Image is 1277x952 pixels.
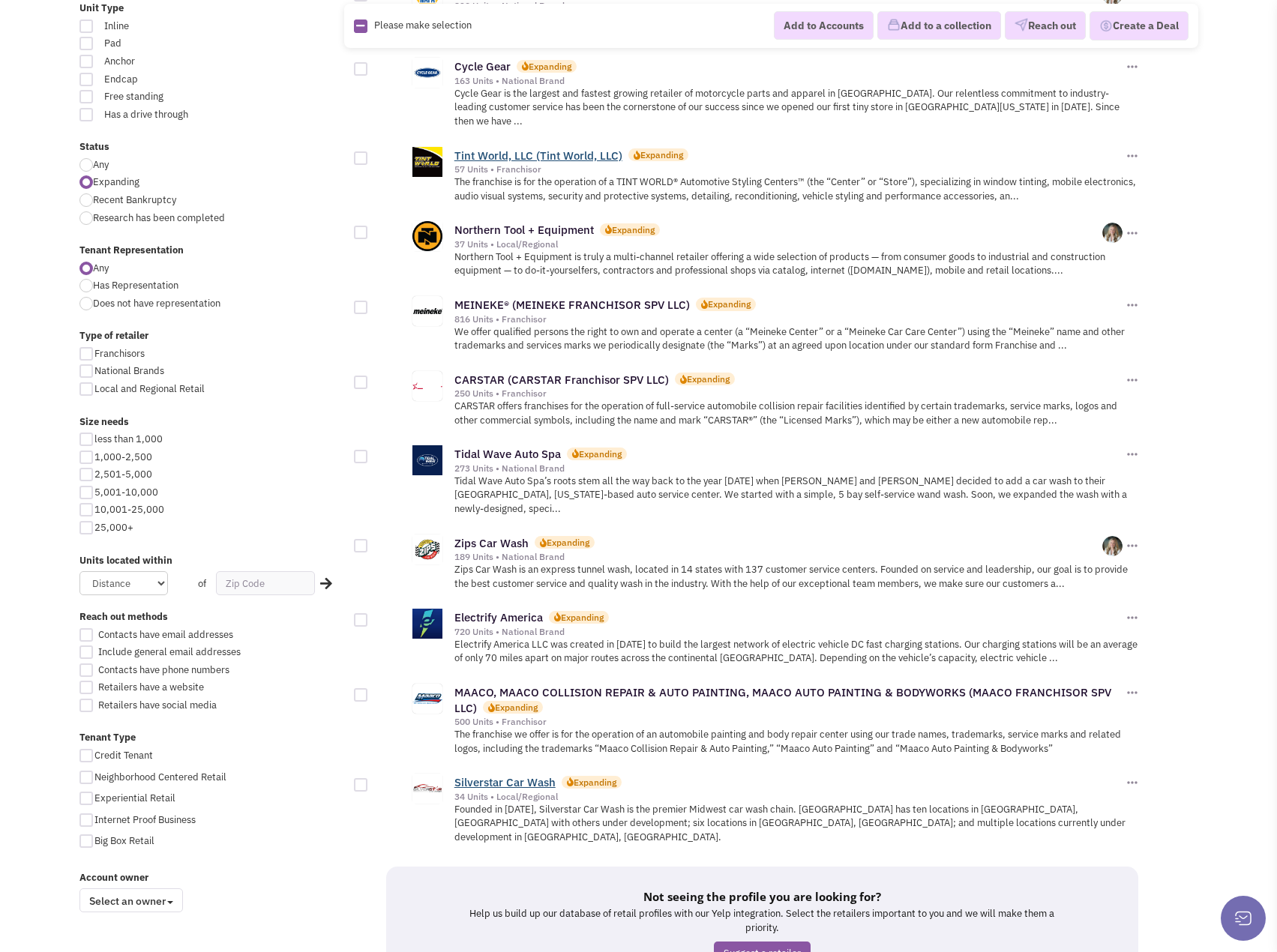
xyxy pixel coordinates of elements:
label: Reach out methods [79,610,345,624]
span: Expanding [93,175,139,188]
div: 816 Units • Franchisor [454,313,1123,325]
span: 25,000+ [94,521,133,534]
span: Contacts have email addresses [98,628,233,641]
p: Tidal Wave Auto Spa’s roots stem all the way back to the year [DATE] when [PERSON_NAME] and [PERS... [454,475,1141,516]
label: Type of retailer [79,329,345,343]
p: We offer qualified persons the right to own and operate a center (a “Meineke Center” or a “Meinek... [454,325,1141,353]
p: CARSTAR offers franchises for the operation of full-service automobile collision repair facilitie... [454,400,1141,427]
div: 34 Units • Local/Regional [454,791,1123,803]
p: Electrify America LLC was created in [DATE] to build the largest network of electric vehicle DC f... [454,638,1141,666]
span: Select an owner [79,888,183,912]
input: Zip Code [216,571,315,595]
span: Local and Regional Retail [94,382,205,395]
div: Expanding [495,701,538,714]
a: Electrify America [454,610,543,624]
button: Add to a collection [877,12,1001,40]
span: National Brands [94,364,164,377]
label: Tenant Type [79,731,345,745]
span: Include general email addresses [98,645,241,658]
div: 57 Units • Franchisor [454,163,1123,175]
img: Rectangle.png [354,19,367,33]
div: Expanding [561,611,604,624]
span: Credit Tenant [94,749,153,762]
a: Cycle Gear [454,59,511,73]
a: Tidal Wave Auto Spa [454,447,561,461]
span: Inline [94,19,261,34]
a: Silverstar Car Wash [454,775,556,789]
div: 163 Units • National Brand [454,75,1123,87]
a: Tint World, LLC (Tint World, LLC) [454,148,622,163]
img: -bQhl7bDCEalq7cyvLcQFQ.png [1102,536,1123,556]
span: 1,000-2,500 [94,451,152,463]
p: The franchise we offer is for the operation of an automobile painting and body repair center usin... [454,728,1141,756]
div: Expanding [640,148,683,161]
a: CARSTAR (CARSTAR Franchisor SPV LLC) [454,373,669,387]
p: Northern Tool + Equipment is truly a multi-channel retailer offering a wide selection of products... [454,250,1141,278]
span: Research has been completed [93,211,225,224]
div: 37 Units • Local/Regional [454,238,1103,250]
label: Size needs [79,415,345,430]
div: 500 Units • Franchisor [454,716,1123,728]
img: Deal-Dollar.png [1099,18,1113,34]
span: Has a drive through [94,108,261,122]
span: Franchisors [94,347,145,360]
span: Any [93,262,109,274]
div: Expanding [708,298,751,310]
div: Expanding [529,60,571,73]
span: Neighborhood Centered Retail [94,771,226,783]
h5: Not seeing the profile you are looking for? [461,889,1063,904]
a: MEINEKE® (MEINEKE FRANCHISOR SPV LLC) [454,298,690,312]
label: Units located within [79,554,345,568]
div: 720 Units • National Brand [454,626,1123,638]
span: 2,501-5,000 [94,468,152,480]
span: less than 1,000 [94,433,163,445]
span: of [198,577,206,590]
span: Does not have representation [93,297,220,310]
label: Account owner [79,871,345,885]
div: Expanding [687,373,730,385]
span: Recent Bankruptcy [93,193,176,206]
div: Search Nearby [310,574,334,594]
p: Founded in [DATE], Silverstar Car Wash is the premier Midwest car wash chain. [GEOGRAPHIC_DATA] h... [454,803,1141,845]
span: Endcap [94,73,261,87]
label: Status [79,140,345,154]
div: Expanding [547,536,589,549]
p: Help us build up our database of retail profiles with our Yelp integration. Select the retailers ... [461,907,1063,935]
img: -bQhl7bDCEalq7cyvLcQFQ.png [1102,223,1123,243]
span: Internet Proof Business [94,813,196,826]
img: VectorPaper_Plane.png [1015,19,1028,32]
span: Retailers have social media [98,699,217,711]
button: Create a Deal [1090,11,1189,41]
p: The franchise is for the operation of a TINT WORLD® Automotive Styling Centers™ (the “Center” or ... [454,175,1141,203]
span: Big Box Retail [94,834,154,847]
div: 273 Units • National Brand [454,463,1123,475]
a: Zips Car Wash [454,536,529,550]
span: Retailers have a website [98,681,204,693]
span: Experiential Retail [94,792,175,804]
span: Has Representation [93,279,178,292]
span: Any [93,158,109,171]
a: Northern Tool + Equipment [454,223,594,237]
span: Please make selection [374,19,472,31]
span: 10,001-25,000 [94,503,164,516]
span: Pad [94,37,261,51]
div: 189 Units • National Brand [454,551,1103,563]
div: 250 Units • Franchisor [454,388,1123,400]
label: Tenant Representation [79,244,345,258]
button: Reach out [1005,12,1086,40]
span: Free standing [94,90,261,104]
span: Anchor [94,55,261,69]
a: MAACO, MAACO COLLISION REPAIR & AUTO PAINTING, MAACO AUTO PAINTING & BODYWORKS (MAACO FRANCHISOR ... [454,685,1111,715]
p: Cycle Gear is the largest and fastest growing retailer of motorcycle parts and apparel in [GEOGRA... [454,87,1141,129]
div: Expanding [574,776,616,789]
div: Expanding [612,223,655,236]
button: Add to Accounts [774,11,874,40]
img: icon-collection-lavender.png [887,19,901,32]
p: Zips Car Wash is an express tunnel wash, located in 14 states with 137 customer service centers. ... [454,563,1141,591]
span: Contacts have phone numbers [98,663,229,676]
div: Expanding [579,448,622,460]
label: Unit Type [79,1,345,16]
span: 5,001-10,000 [94,486,158,498]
